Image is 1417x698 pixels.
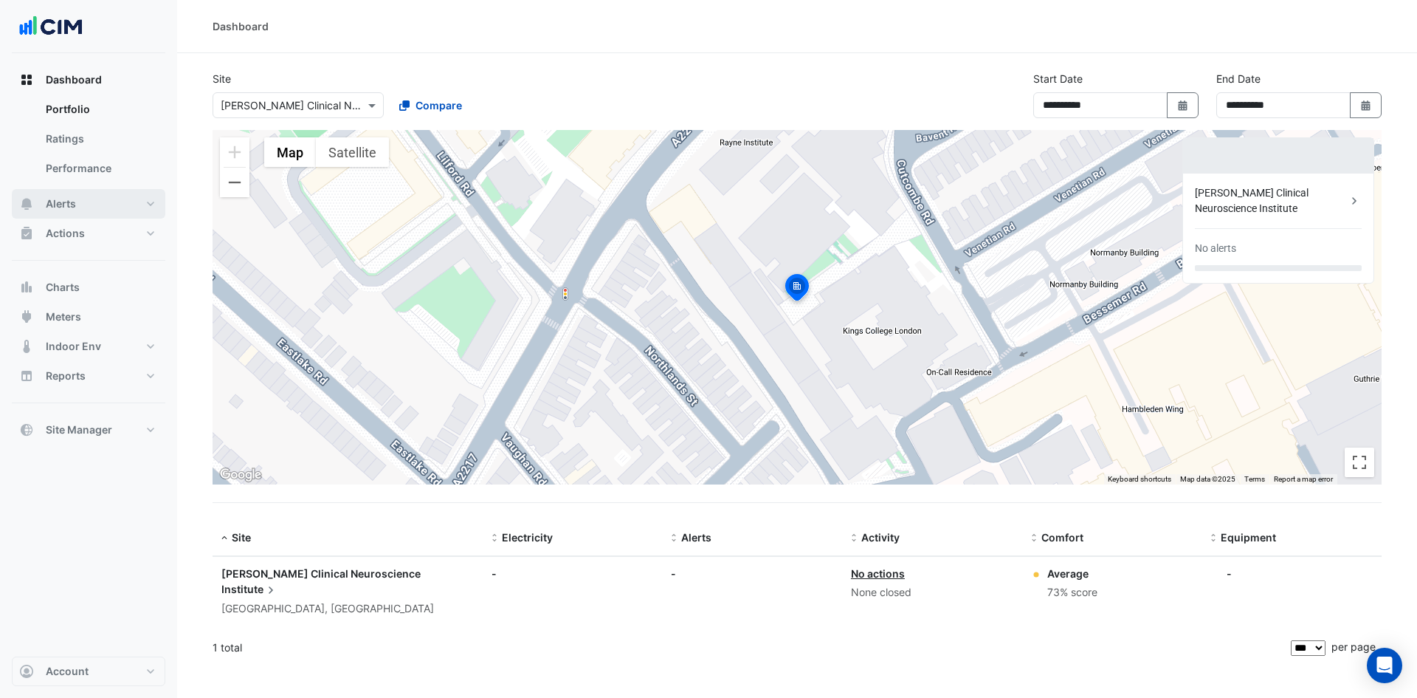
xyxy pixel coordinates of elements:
[216,465,265,485] a: Open this area in Google Maps (opens a new window)
[1047,566,1097,581] div: Average
[12,219,165,248] button: Actions
[1195,241,1236,256] div: No alerts
[1108,474,1171,485] button: Keyboard shortcuts
[19,196,34,211] app-icon: Alerts
[851,567,905,580] a: No actions
[46,196,76,211] span: Alerts
[19,369,34,383] app-icon: Reports
[1359,99,1373,112] fa-icon: Select Date
[19,422,34,437] app-icon: Site Manager
[12,332,165,361] button: Indoor Env
[1227,566,1232,581] div: -
[264,137,316,167] button: Show street map
[492,566,654,581] div: -
[19,280,34,295] app-icon: Charts
[34,154,165,183] a: Performance
[1047,584,1097,601] div: 73% score
[213,629,1288,666] div: 1 total
[851,584,1013,601] div: None closed
[671,566,833,581] div: -
[12,415,165,445] button: Site Manager
[46,422,112,437] span: Site Manager
[12,302,165,332] button: Meters
[221,581,278,598] span: Institute
[220,137,249,167] button: Zoom in
[221,601,474,617] div: [GEOGRAPHIC_DATA], [GEOGRAPHIC_DATA]
[19,72,34,87] app-icon: Dashboard
[1195,185,1347,216] div: [PERSON_NAME] Clinical Neuroscience Institute
[1216,71,1261,86] label: End Date
[19,309,34,324] app-icon: Meters
[46,72,102,87] span: Dashboard
[1274,475,1333,483] a: Report a map error
[34,95,165,124] a: Portfolio
[46,369,86,383] span: Reports
[232,531,251,544] span: Site
[1033,71,1083,86] label: Start Date
[416,97,462,113] span: Compare
[34,124,165,154] a: Ratings
[19,226,34,241] app-icon: Actions
[1244,475,1265,483] a: Terms (opens in new tab)
[1221,531,1276,544] span: Equipment
[46,664,89,679] span: Account
[46,339,101,354] span: Indoor Env
[12,65,165,95] button: Dashboard
[213,18,269,34] div: Dashboard
[1176,99,1190,112] fa-icon: Select Date
[1180,475,1235,483] span: Map data ©2025
[1345,448,1374,477] button: Toggle fullscreen view
[1331,640,1376,653] span: per page
[12,361,165,391] button: Reports
[12,95,165,189] div: Dashboard
[12,657,165,686] button: Account
[46,226,85,241] span: Actions
[316,137,389,167] button: Show satellite imagery
[216,465,265,485] img: Google
[220,168,249,197] button: Zoom out
[390,92,472,118] button: Compare
[46,280,80,295] span: Charts
[12,189,165,219] button: Alerts
[213,71,231,86] label: Site
[12,273,165,302] button: Charts
[221,567,421,580] span: [PERSON_NAME] Clinical Neuroscience
[1041,531,1083,544] span: Comfort
[861,531,900,544] span: Activity
[19,339,34,354] app-icon: Indoor Env
[781,272,813,307] img: site-pin-selected.svg
[502,531,553,544] span: Electricity
[46,309,81,324] span: Meters
[1367,648,1402,683] div: Open Intercom Messenger
[18,12,84,41] img: Company Logo
[681,531,711,544] span: Alerts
